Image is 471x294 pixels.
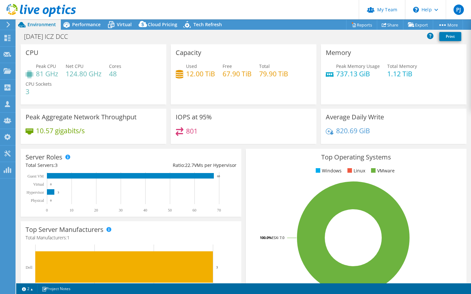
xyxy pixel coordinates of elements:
[336,70,380,77] h4: 737.13 GiB
[186,70,215,77] h4: 12.00 TiB
[433,20,463,30] a: More
[26,234,236,241] h4: Total Manufacturers:
[66,70,102,77] h4: 124.80 GHz
[70,208,73,212] text: 10
[58,191,59,194] text: 3
[109,70,121,77] h4: 48
[26,154,62,161] h3: Server Roles
[186,63,197,69] span: Used
[109,63,121,69] span: Cores
[186,127,198,135] h4: 801
[377,20,403,30] a: Share
[259,70,288,77] h4: 79.90 TiB
[27,190,44,195] text: Hypervisor
[223,70,252,77] h4: 67.90 TiB
[192,208,196,212] text: 60
[176,49,201,56] h3: Capacity
[131,162,236,169] div: Ratio: VMs per Hypervisor
[185,162,194,168] span: 22.7
[26,114,137,121] h3: Peak Aggregate Network Throughput
[403,20,433,30] a: Export
[21,33,78,40] h1: [DATE] ICZ DCC
[33,182,44,187] text: Virtual
[387,70,417,77] h4: 1.12 TiB
[37,285,75,293] a: Project Notes
[26,162,131,169] div: Total Servers:
[119,208,123,212] text: 30
[413,7,419,13] svg: \n
[27,174,44,179] text: Guest VM
[46,208,48,212] text: 0
[336,63,380,69] span: Peak Memory Usage
[314,167,342,174] li: Windows
[66,63,83,69] span: Net CPU
[193,21,222,27] span: Tech Refresh
[143,208,147,212] text: 40
[217,175,220,178] text: 68
[439,32,461,41] a: Print
[346,167,365,174] li: Linux
[94,208,98,212] text: 20
[36,70,58,77] h4: 81 GHz
[26,88,52,95] h4: 3
[260,235,272,240] tspan: 100.0%
[117,21,132,27] span: Virtual
[67,234,70,241] span: 1
[336,127,370,134] h4: 820.69 GiB
[72,21,101,27] span: Performance
[26,49,38,56] h3: CPU
[31,198,44,203] text: Physical
[50,183,52,186] text: 0
[387,63,417,69] span: Total Memory
[326,114,384,121] h3: Average Daily Write
[27,21,56,27] span: Environment
[36,63,56,69] span: Peak CPU
[26,226,104,233] h3: Top Server Manufacturers
[148,21,177,27] span: Cloud Pricing
[251,154,462,161] h3: Top Operating Systems
[272,235,284,240] tspan: ESXi 7.0
[36,127,85,134] h4: 10.57 gigabits/s
[26,265,32,270] text: Dell
[346,20,377,30] a: Reports
[17,285,38,293] a: 2
[223,63,232,69] span: Free
[168,208,172,212] text: 50
[217,208,221,212] text: 70
[176,114,212,121] h3: IOPS at 95%
[454,5,464,15] span: PJ
[259,63,270,69] span: Total
[326,49,351,56] h3: Memory
[50,199,52,202] text: 0
[55,162,58,168] span: 3
[26,81,52,87] span: CPU Sockets
[369,167,395,174] li: VMware
[216,265,218,269] text: 3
